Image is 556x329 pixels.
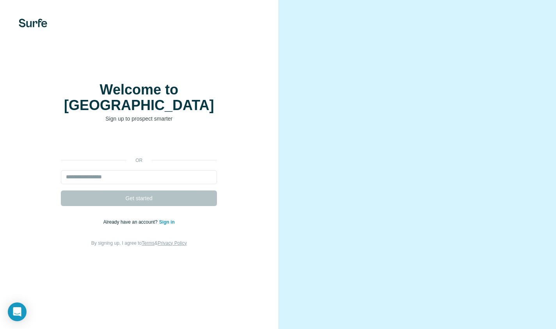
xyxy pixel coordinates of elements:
h1: Welcome to [GEOGRAPHIC_DATA] [61,82,217,113]
a: Terms [142,240,155,246]
iframe: Sign in with Google Button [57,134,221,151]
img: Surfe's logo [19,19,47,27]
p: Sign up to prospect smarter [61,115,217,123]
span: Already have an account? [103,219,159,225]
a: Sign in [159,219,175,225]
a: Privacy Policy [158,240,187,246]
span: By signing up, I agree to & [91,240,187,246]
p: or [126,157,151,164]
div: Open Intercom Messenger [8,302,27,321]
